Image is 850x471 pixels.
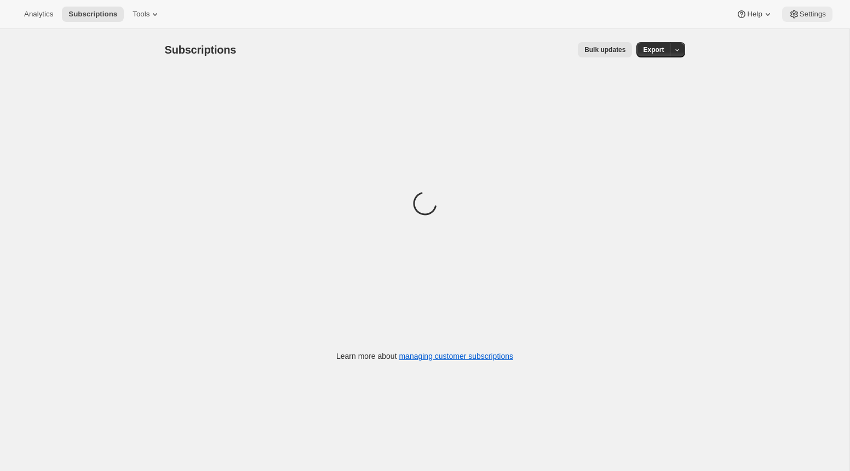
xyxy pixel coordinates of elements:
[18,7,60,22] button: Analytics
[165,44,237,56] span: Subscriptions
[636,42,670,57] button: Export
[584,45,625,54] span: Bulk updates
[800,10,826,19] span: Settings
[578,42,632,57] button: Bulk updates
[24,10,53,19] span: Analytics
[747,10,762,19] span: Help
[133,10,150,19] span: Tools
[643,45,664,54] span: Export
[730,7,779,22] button: Help
[399,352,513,360] a: managing customer subscriptions
[782,7,832,22] button: Settings
[336,351,513,362] p: Learn more about
[62,7,124,22] button: Subscriptions
[126,7,167,22] button: Tools
[68,10,117,19] span: Subscriptions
